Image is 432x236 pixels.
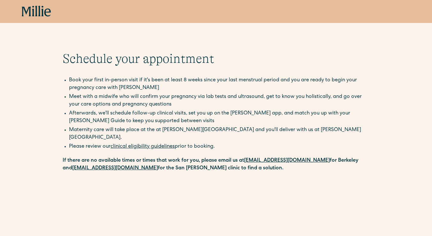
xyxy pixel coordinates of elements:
[244,158,330,163] a: [EMAIL_ADDRESS][DOMAIN_NAME]
[69,126,369,142] li: Maternity care will take place at the at [PERSON_NAME][GEOGRAPHIC_DATA] and you'll deliver with u...
[69,143,369,151] li: Please review our prior to booking.
[63,158,244,163] strong: If there are no available times or times that work for you, please email us at
[69,110,369,125] li: Afterwards, we'll schedule follow-up clinical visits, set you up on the [PERSON_NAME] app, and ma...
[72,166,158,171] a: [EMAIL_ADDRESS][DOMAIN_NAME]
[158,166,283,171] strong: for the San [PERSON_NAME] clinic to find a solution.
[63,51,369,66] h1: Schedule your appointment
[111,144,175,149] a: clinical eligibility guidelines
[69,77,369,92] li: Book your first in-person visit if it's been at least 8 weeks since your last menstrual period an...
[69,93,369,108] li: Meet with a midwife who will confirm your pregnancy via lab tests and ultrasound, get to know you...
